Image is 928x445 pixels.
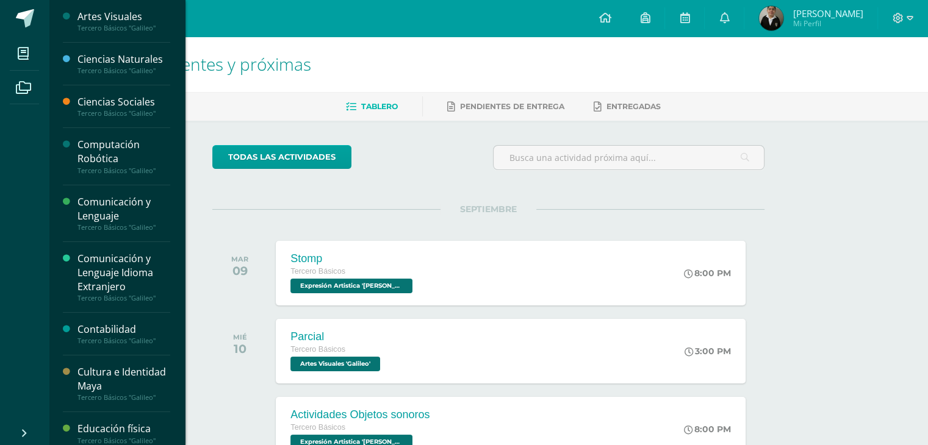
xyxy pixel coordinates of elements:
[77,138,170,166] div: Computación Robótica
[685,346,731,357] div: 3:00 PM
[793,18,863,29] span: Mi Perfil
[346,97,398,116] a: Tablero
[77,336,170,345] div: Tercero Básicos "Galileo"
[77,223,170,232] div: Tercero Básicos "Galileo"
[759,6,783,30] img: b1f376125d40c8c9afaa3d3142b1b8e4.png
[290,408,430,421] div: Actividades Objetos sonoros
[460,102,564,111] span: Pendientes de entrega
[77,138,170,174] a: Computación RobóticaTercero Básicos "Galileo"
[77,422,170,436] div: Educación física
[77,195,170,223] div: Comunicación y Lenguaje
[77,166,170,175] div: Tercero Básicos "Galileo"
[684,268,731,279] div: 8:00 PM
[361,102,398,111] span: Tablero
[63,52,311,76] span: Actividades recientes y próximas
[290,267,345,276] span: Tercero Básicos
[77,10,170,32] a: Artes VisualesTercero Básicos "Galileo"
[290,252,415,265] div: Stomp
[77,294,170,302] div: Tercero Básicos "Galileo"
[77,322,170,336] div: Contabilidad
[77,365,170,393] div: Cultura e Identidad Maya
[606,102,661,111] span: Entregadas
[77,195,170,232] a: Comunicación y LenguajeTercero Básicos "Galileo"
[77,95,170,118] a: Ciencias SocialesTercero Básicos "Galileo"
[77,393,170,402] div: Tercero Básicos "Galileo"
[77,422,170,444] a: Educación físicaTercero Básicos "Galileo"
[77,436,170,445] div: Tercero Básicos "Galileo"
[77,252,170,302] a: Comunicación y Lenguaje Idioma ExtranjeroTercero Básicos "Galileo"
[494,146,764,169] input: Busca una actividad próxima aquí...
[594,97,661,116] a: Entregadas
[77,24,170,32] div: Tercero Básicos "Galileo"
[290,345,345,354] span: Tercero Básicos
[77,66,170,75] div: Tercero Básicos "Galileo"
[441,204,536,215] span: SEPTIEMBRE
[290,423,345,432] span: Tercero Básicos
[212,145,351,169] a: todas las Actividades
[77,109,170,118] div: Tercero Básicos "Galileo"
[447,97,564,116] a: Pendientes de entrega
[77,52,170,66] div: Ciencias Naturales
[290,279,412,293] span: Expresión Artistica 'Galileo'
[233,341,247,356] div: 10
[77,52,170,75] a: Ciencias NaturalesTercero Básicos "Galileo"
[290,357,380,371] span: Artes Visuales 'Galileo'
[793,7,863,20] span: [PERSON_NAME]
[77,10,170,24] div: Artes Visuales
[290,330,383,343] div: Parcial
[233,333,247,341] div: MIÉ
[77,252,170,294] div: Comunicación y Lenguaje Idioma Extranjero
[684,424,731,435] div: 8:00 PM
[77,365,170,402] a: Cultura e Identidad MayaTercero Básicos "Galileo"
[231,263,248,278] div: 09
[231,255,248,263] div: MAR
[77,322,170,345] a: ContabilidadTercero Básicos "Galileo"
[77,95,170,109] div: Ciencias Sociales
